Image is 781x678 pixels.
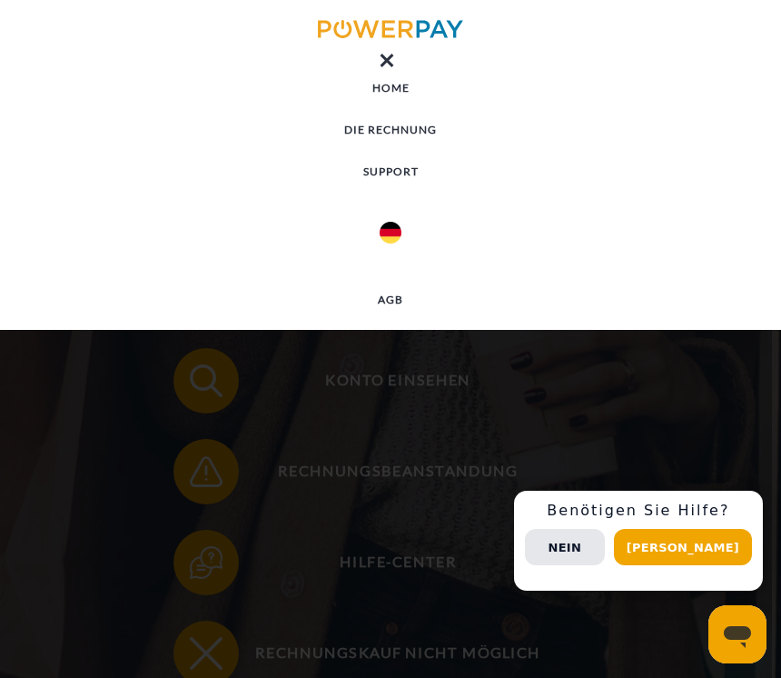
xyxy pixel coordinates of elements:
div: Schnellhilfe [514,491,763,591]
img: logo-powerpay.svg [318,20,464,38]
h3: Benötigen Sie Hilfe? [525,502,752,520]
iframe: Schaltfläche zum Öffnen des Messaging-Fensters [708,605,766,663]
button: Nein [525,529,605,565]
img: de [380,222,401,244]
button: [PERSON_NAME] [614,529,752,565]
